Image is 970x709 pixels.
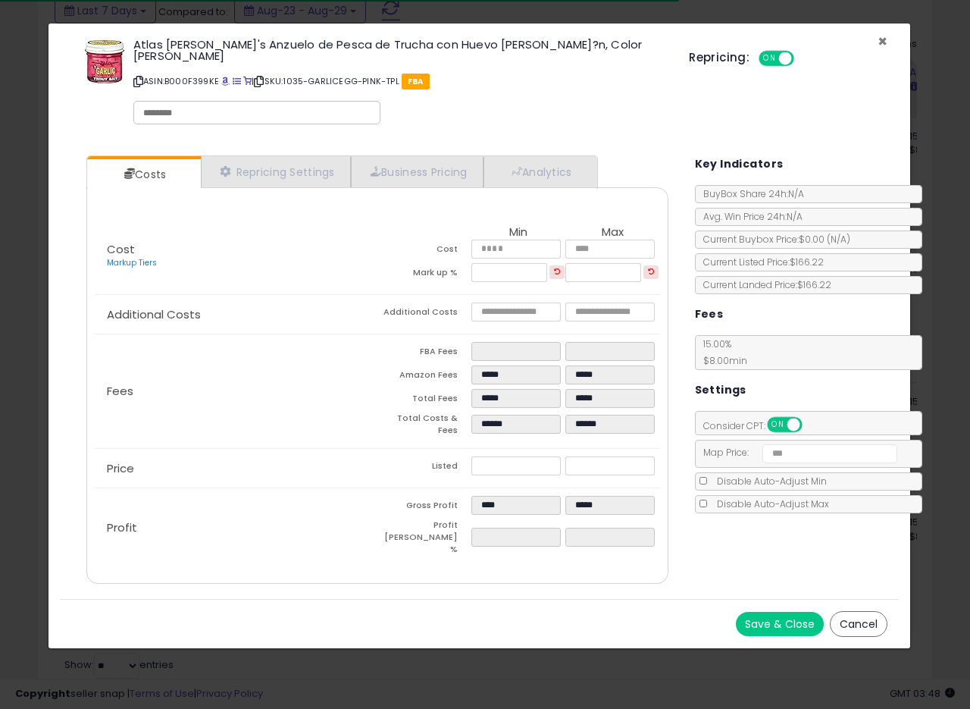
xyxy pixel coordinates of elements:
[243,75,252,87] a: Your listing only
[799,233,850,246] span: $0.00
[696,278,831,291] span: Current Landed Price: $166.22
[483,156,596,187] a: Analytics
[83,39,128,84] img: 51d8IEVcfyL._SL60_.jpg
[377,240,471,263] td: Cost
[133,69,666,93] p: ASIN: B000F399KE | SKU: 1035-GARLICEGG-PINK-TPL
[696,446,898,459] span: Map Price:
[471,226,565,240] th: Min
[709,497,829,510] span: Disable Auto-Adjust Max
[377,456,471,480] td: Listed
[696,354,747,367] span: $8.00 min
[696,233,850,246] span: Current Buybox Price:
[696,419,822,432] span: Consider CPT:
[830,611,887,637] button: Cancel
[201,156,351,187] a: Repricing Settings
[736,612,824,636] button: Save & Close
[377,519,471,560] td: Profit [PERSON_NAME] %
[760,52,779,65] span: ON
[827,233,850,246] span: ( N/A )
[377,389,471,413] td: Total Fees
[95,463,377,475] p: Price
[799,419,824,431] span: OFF
[377,303,471,326] td: Additional Costs
[696,337,747,367] span: 15.00 %
[689,52,749,64] h5: Repricing:
[695,155,784,174] h5: Key Indicators
[107,257,157,268] a: Markup Tiers
[768,419,787,431] span: ON
[377,342,471,365] td: FBA Fees
[565,226,659,240] th: Max
[233,75,241,87] a: All offer listings
[377,496,471,519] td: Gross Profit
[95,385,377,397] p: Fees
[878,30,887,52] span: ×
[696,187,804,200] span: BuyBox Share 24h: N/A
[696,256,824,268] span: Current Listed Price: $166.22
[351,156,483,187] a: Business Pricing
[95,522,377,534] p: Profit
[87,159,199,190] a: Costs
[695,381,746,400] h5: Settings
[696,210,803,223] span: Avg. Win Price 24h: N/A
[377,263,471,287] td: Mark up %
[95,309,377,321] p: Additional Costs
[133,39,666,61] h3: Atlas [PERSON_NAME]'s Anzuelo de Pesca de Trucha con Huevo [PERSON_NAME]?n, Color [PERSON_NAME]
[792,52,816,65] span: OFF
[709,475,827,488] span: Disable Auto-Adjust Min
[377,365,471,389] td: Amazon Fees
[377,413,471,441] td: Total Costs & Fees
[95,243,377,269] p: Cost
[402,74,430,89] span: FBA
[221,75,230,87] a: BuyBox page
[695,305,724,324] h5: Fees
